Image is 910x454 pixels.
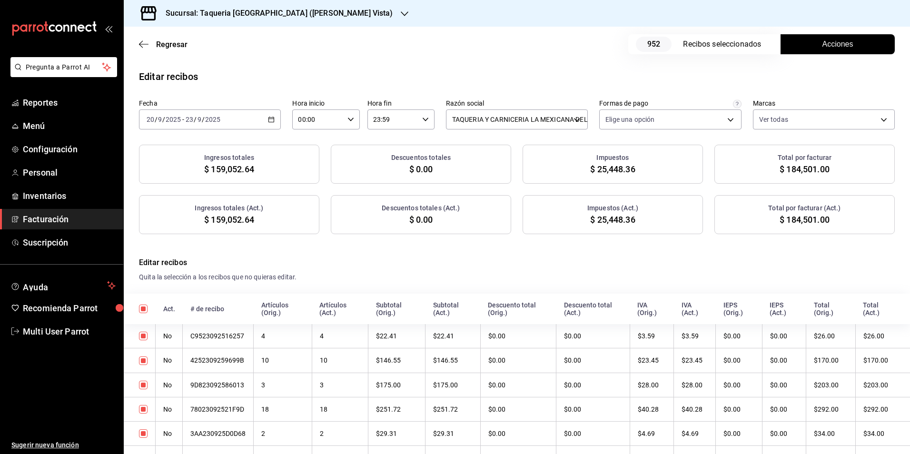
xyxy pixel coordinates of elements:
[674,397,716,421] th: $40.28
[156,348,183,373] th: No
[806,294,856,324] th: Total (Orig.)
[425,422,480,446] th: $29.31
[762,397,806,421] th: $0.00
[768,203,841,213] h3: Total por facturar (Act.)
[556,373,630,397] th: $0.00
[855,294,910,324] th: Total (Act.)
[781,34,895,54] button: Acciones
[425,348,480,373] th: $146.55
[556,294,630,324] th: Descuento total (Act.)
[146,116,155,123] input: --
[806,397,856,421] th: $292.00
[368,324,425,348] th: $22.41
[105,25,112,32] button: open_drawer_menu
[368,422,425,446] th: $29.31
[806,373,856,397] th: $203.00
[762,348,806,373] th: $0.00
[674,422,716,446] th: $4.69
[674,373,716,397] th: $28.00
[605,115,654,124] span: Elige una opción
[368,373,425,397] th: $175.00
[556,324,630,348] th: $0.00
[855,324,910,348] th: $26.00
[636,37,672,52] span: 952
[23,280,103,291] span: Ayuda
[409,213,433,226] span: $ 0.00
[716,373,762,397] th: $0.00
[254,373,312,397] th: 3
[806,422,856,446] th: $34.00
[156,294,183,324] th: Act.
[391,153,451,163] h3: Descuentos totales
[156,373,183,397] th: No
[674,324,716,348] th: $3.59
[480,397,556,421] th: $0.00
[158,8,393,19] h3: Sucursal: Taqueria [GEOGRAPHIC_DATA] ([PERSON_NAME] Vista)
[855,397,910,421] th: $292.00
[630,373,673,397] th: $28.00
[778,153,831,163] h3: Total por facturar
[183,324,254,348] th: C9523092516257
[254,397,312,421] th: 18
[716,294,762,324] th: IEPS (Orig.)
[195,203,263,213] h3: Ingresos totales (Act.)
[139,272,895,282] h4: Quita la selección a los recibos que no quieras editar.
[185,116,194,123] input: --
[254,294,312,324] th: Artículos (Orig.)
[23,166,116,179] span: Personal
[182,116,184,123] span: -
[556,348,630,373] th: $0.00
[382,203,460,213] h3: Descuentos totales (Act.)
[11,440,116,450] span: Sugerir nueva función
[202,116,205,123] span: /
[590,213,635,226] span: $ 25,448.36
[23,143,116,156] span: Configuración
[162,116,165,123] span: /
[753,100,895,107] label: Marcas
[367,100,435,107] label: Hora fin
[204,163,254,176] span: $ 159,052.64
[480,373,556,397] th: $0.00
[23,325,116,338] span: Multi User Parrot
[556,422,630,446] th: $0.00
[762,422,806,446] th: $0.00
[425,324,480,348] th: $22.41
[23,119,116,132] span: Menú
[780,163,830,176] span: $ 184,501.00
[822,39,853,50] span: Acciones
[23,189,116,202] span: Inventarios
[156,397,183,421] th: No
[204,153,254,163] h3: Ingresos totales
[368,294,425,324] th: Subtotal (Orig.)
[194,116,197,123] span: /
[480,348,556,373] th: $0.00
[630,397,673,421] th: $40.28
[254,348,312,373] th: 10
[292,100,359,107] label: Hora inicio
[674,294,716,324] th: IVA (Act.)
[674,348,716,373] th: $23.45
[183,373,254,397] th: 9D823092586013
[368,397,425,421] th: $251.72
[139,69,198,84] div: Editar recibos
[596,153,629,163] h3: Impuestos
[716,324,762,348] th: $0.00
[480,422,556,446] th: $0.00
[630,294,673,324] th: IVA (Orig.)
[204,213,254,226] span: $ 159,052.64
[368,348,425,373] th: $146.55
[183,422,254,446] th: 3AA230925D0D68
[425,294,480,324] th: Subtotal (Act.)
[759,115,788,124] span: Ver todas
[165,116,181,123] input: ----
[733,100,742,109] svg: Solo se mostrarán las órdenes que fueron pagadas exclusivamente con las formas de pago selecciona...
[446,100,588,107] label: Razón social
[630,422,673,446] th: $4.69
[425,397,480,421] th: $251.72
[806,348,856,373] th: $170.00
[683,39,769,50] div: Recibos seleccionados
[139,100,281,107] label: Fecha
[716,397,762,421] th: $0.00
[556,397,630,421] th: $0.00
[762,324,806,348] th: $0.00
